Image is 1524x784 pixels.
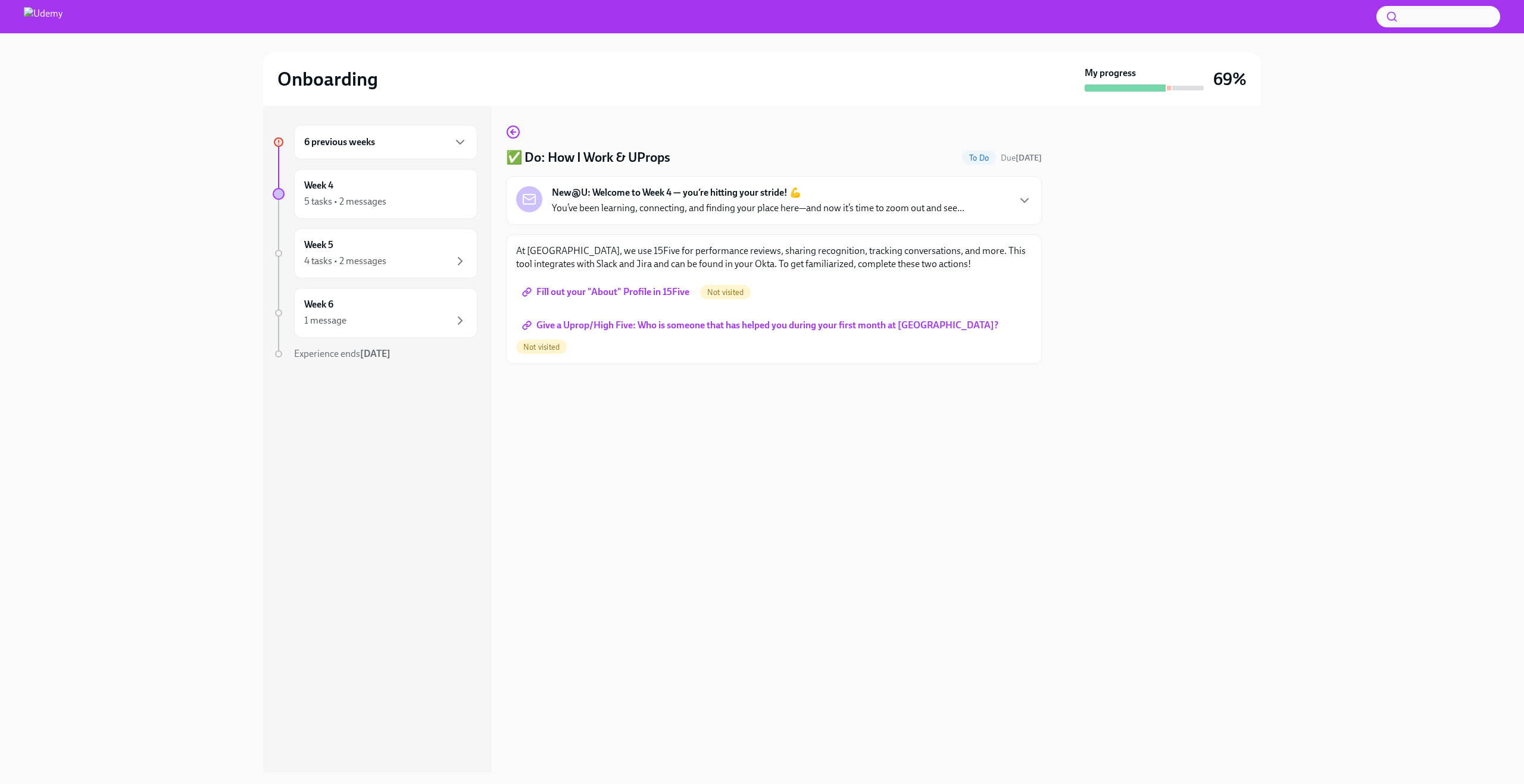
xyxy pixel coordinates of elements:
span: Experience ends [294,348,391,359]
h6: Week 5 [304,239,333,252]
span: Not visited [516,343,567,352]
p: At [GEOGRAPHIC_DATA], we use 15Five for performance reviews, sharing recognition, tracking conver... [516,244,1032,271]
span: Give a Uprop/High Five: Who is someone that has helped you during your first month at [GEOGRAPHIC... [524,319,998,331]
strong: [DATE] [360,348,391,359]
h3: 69% [1213,68,1247,90]
span: Fill out your "About" Profile in 15Five [524,286,689,298]
strong: New@U: Welcome to Week 4 — you’re hitting your stride! 💪 [552,186,801,199]
span: Not visited [700,288,751,297]
p: You’ve been learning, connecting, and finding your place here—and now it’s time to zoom out and s... [552,202,964,215]
a: Week 54 tasks • 2 messages [273,228,477,278]
h6: 6 previous weeks [304,136,375,149]
a: Week 45 tasks • 2 messages [273,169,477,219]
h6: Week 4 [304,179,333,192]
div: 1 message [304,314,346,327]
span: September 20th, 2025 11:00 [1001,152,1042,164]
h6: Week 6 [304,298,333,311]
a: Give a Uprop/High Five: Who is someone that has helped you during your first month at [GEOGRAPHIC... [516,313,1007,337]
span: To Do [962,153,996,162]
div: 6 previous weeks [294,125,477,159]
span: Due [1001,153,1042,163]
a: Fill out your "About" Profile in 15Five [516,280,698,304]
div: 5 tasks • 2 messages [304,195,386,208]
h2: Onboarding [277,67,378,91]
strong: My progress [1085,67,1136,80]
img: Udemy [24,7,63,26]
h4: ✅ Do: How I Work & UProps [506,149,670,167]
div: 4 tasks • 2 messages [304,255,386,268]
a: Week 61 message [273,288,477,338]
strong: [DATE] [1016,153,1042,163]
